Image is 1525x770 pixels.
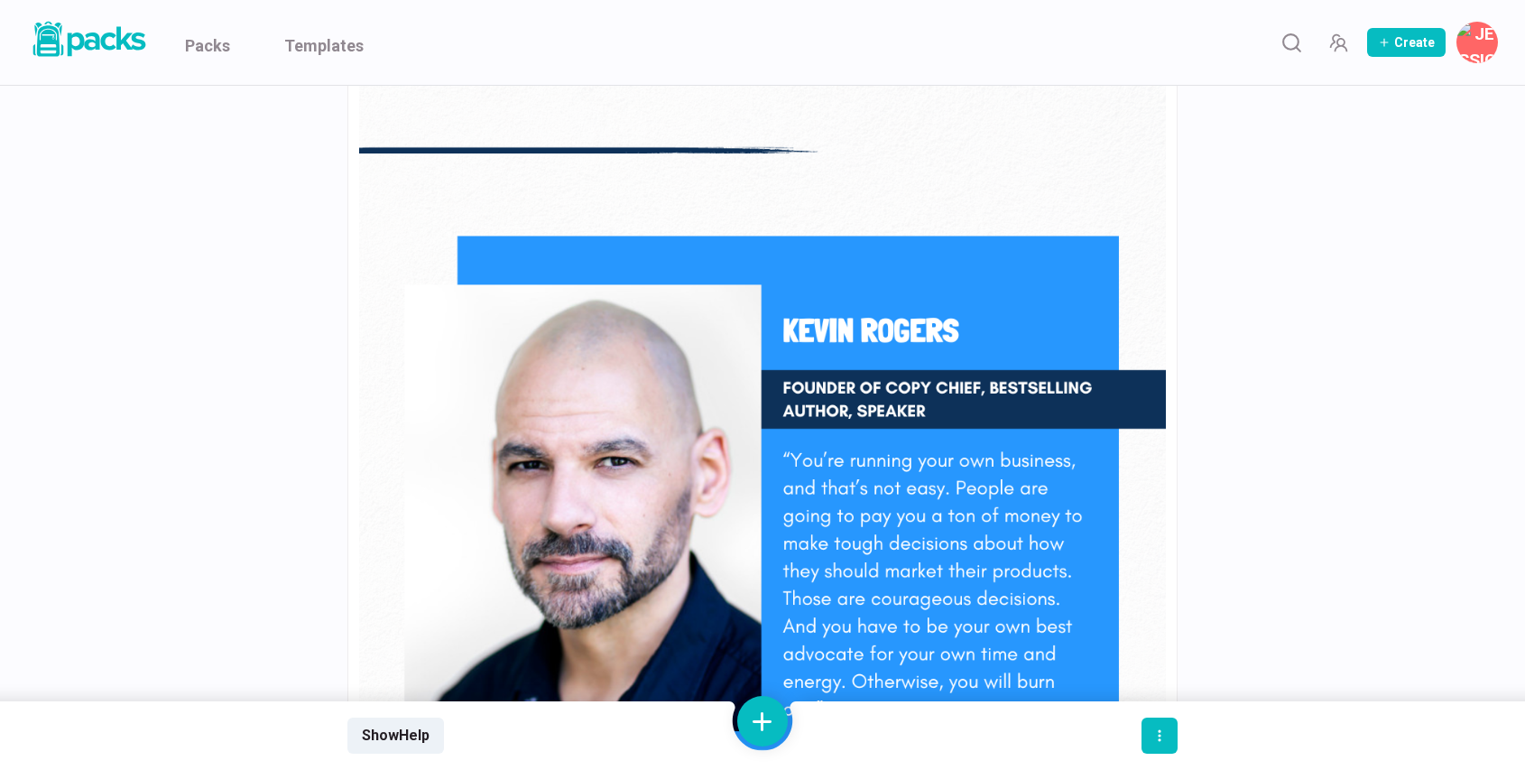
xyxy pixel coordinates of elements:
[1367,28,1446,57] button: Create Pack
[1141,718,1178,754] button: actions
[347,718,444,754] button: ShowHelp
[1273,24,1309,60] button: Search
[27,18,149,67] a: Packs logo
[27,18,149,60] img: Packs logo
[1320,24,1356,60] button: Manage Team Invites
[1456,22,1498,63] button: Jessica Noel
